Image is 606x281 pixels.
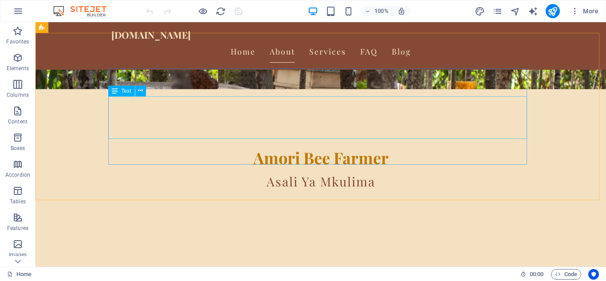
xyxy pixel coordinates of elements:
[530,269,543,280] span: 00 00
[567,4,602,18] button: More
[216,6,226,16] i: Reload page
[551,269,581,280] button: Code
[475,6,485,16] i: Design (Ctrl+Alt+Y)
[528,6,539,16] button: text_generator
[5,171,30,178] p: Accordion
[122,88,131,94] span: Text
[9,251,27,258] p: Images
[546,4,560,18] button: publish
[10,198,26,205] p: Tables
[510,6,521,16] button: navigator
[7,91,29,99] p: Columns
[492,6,503,16] button: pages
[361,6,393,16] button: 100%
[510,6,520,16] i: Navigator
[520,269,544,280] h6: Session time
[588,269,599,280] button: Usercentrics
[374,6,389,16] h6: 100%
[7,225,28,232] p: Features
[51,6,118,16] img: Editor Logo
[7,65,29,72] p: Elements
[397,7,405,15] i: On resize automatically adjust zoom level to fit chosen device.
[7,269,31,280] a: Click to cancel selection. Double-click to open Pages
[536,271,537,277] span: :
[547,6,558,16] i: Publish
[528,6,538,16] i: AI Writer
[571,7,598,16] span: More
[8,118,28,125] p: Content
[555,269,577,280] span: Code
[492,6,503,16] i: Pages (Ctrl+Alt+S)
[6,38,29,45] p: Favorites
[475,6,485,16] button: design
[11,145,25,152] p: Boxes
[215,6,226,16] button: reload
